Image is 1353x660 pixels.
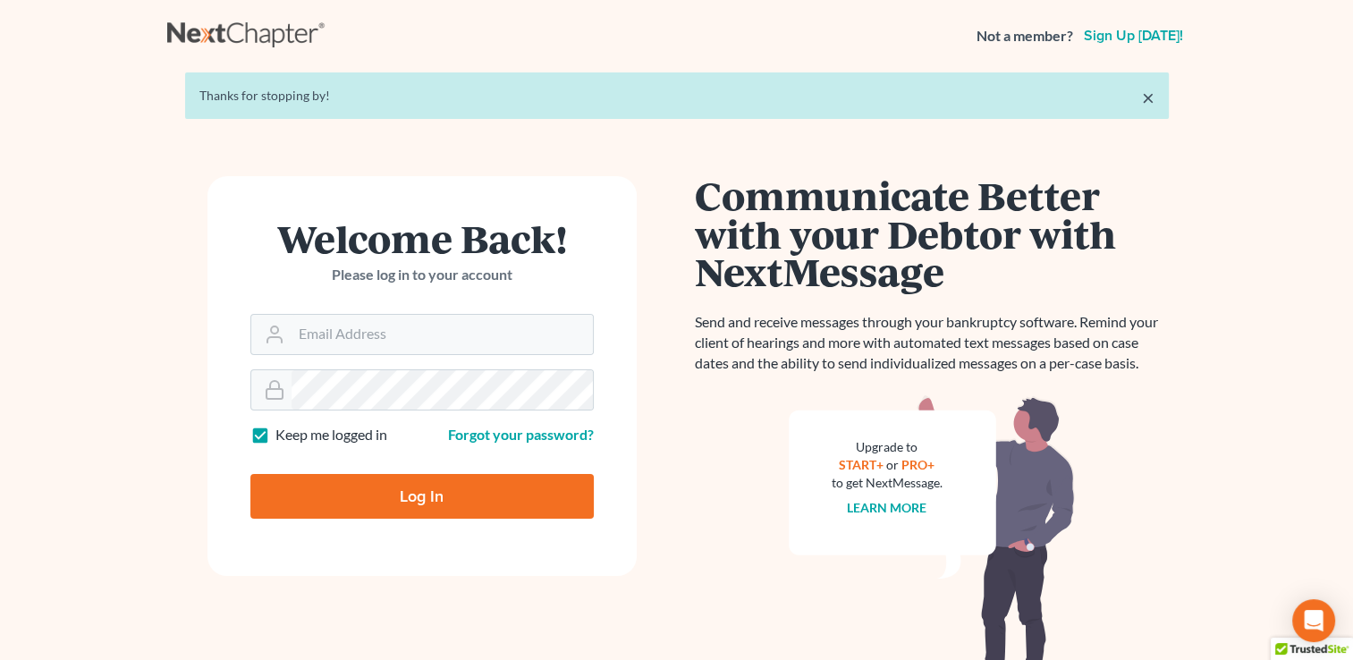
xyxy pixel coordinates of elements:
div: to get NextMessage. [832,474,943,492]
span: or [886,457,899,472]
strong: Not a member? [977,26,1073,47]
input: Log In [250,474,594,519]
a: Learn more [847,500,926,515]
input: Email Address [292,315,593,354]
label: Keep me logged in [275,425,387,445]
h1: Welcome Back! [250,219,594,258]
h1: Communicate Better with your Debtor with NextMessage [695,176,1169,291]
p: Please log in to your account [250,265,594,285]
a: Sign up [DATE]! [1080,29,1187,43]
div: Upgrade to [832,438,943,456]
div: Open Intercom Messenger [1292,599,1335,642]
p: Send and receive messages through your bankruptcy software. Remind your client of hearings and mo... [695,312,1169,374]
a: Forgot your password? [448,426,594,443]
a: × [1142,87,1154,108]
a: PRO+ [901,457,934,472]
a: START+ [839,457,884,472]
div: Thanks for stopping by! [199,87,1154,105]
